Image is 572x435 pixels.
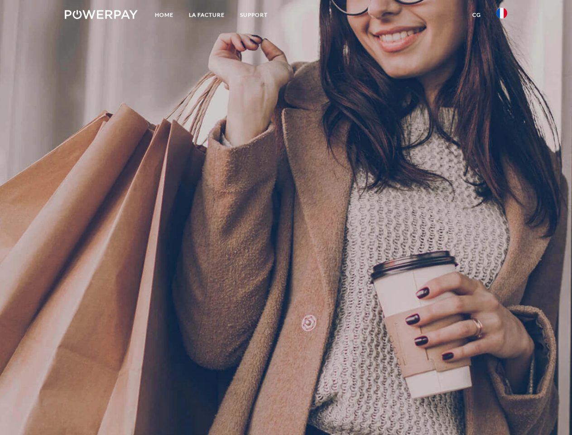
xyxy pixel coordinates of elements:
[181,7,232,23] a: LA FACTURE
[232,7,275,23] a: Support
[496,8,507,19] img: fr
[147,7,181,23] a: Home
[465,7,489,23] a: CG
[65,10,138,19] img: logo-powerpay-white.svg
